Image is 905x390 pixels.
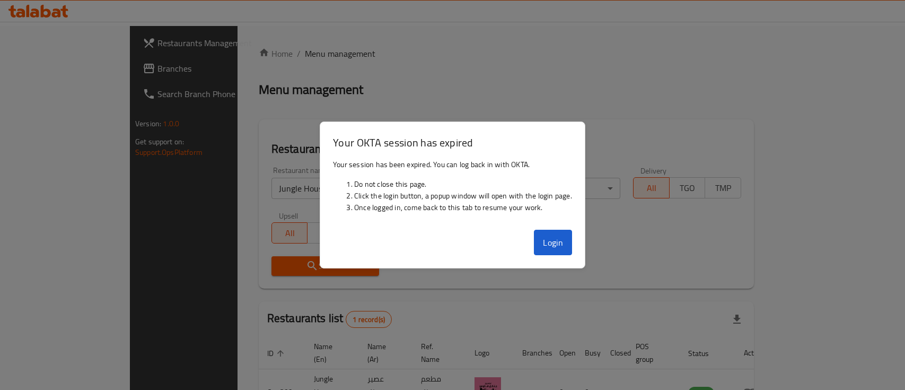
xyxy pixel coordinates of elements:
[354,178,572,190] li: Do not close this page.
[534,230,572,255] button: Login
[333,135,572,150] h3: Your OKTA session has expired
[320,154,585,226] div: Your session has been expired. You can log back in with OKTA.
[354,202,572,213] li: Once logged in, come back to this tab to resume your work.
[354,190,572,202] li: Click the login button, a popup window will open with the login page.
